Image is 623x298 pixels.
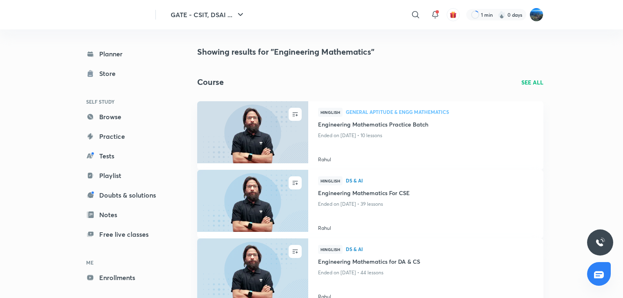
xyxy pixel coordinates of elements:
a: Enrollments [80,269,174,286]
a: DS & AI [346,247,534,252]
a: Notes [80,207,174,223]
a: General Aptitude & Engg Mathematics [346,109,534,115]
a: Practice [80,128,174,145]
a: Company Logo [80,9,145,21]
h2: Course [197,76,224,88]
a: DS & AI [346,178,534,184]
span: DS & AI [346,178,534,183]
span: Hinglish [318,108,343,117]
img: new-thumbnail [196,100,309,164]
span: Hinglish [318,245,343,254]
button: avatar [447,8,460,21]
a: Free live classes [80,226,174,242]
a: Engineering Mathematics for DA & CS [318,257,534,267]
span: General Aptitude & Engg Mathematics [346,109,534,114]
p: Ended on [DATE] • 44 lessons [318,267,534,278]
p: Ended on [DATE] • 39 lessons [318,199,534,209]
img: Karthik Koduri [530,8,543,22]
span: DS & AI [346,247,534,251]
img: ttu [595,238,605,247]
a: new-thumbnail [197,101,308,170]
a: Rahul [318,153,534,163]
h4: Showing results for "Engineering Mathematics" [197,46,543,58]
h6: ME [80,256,174,269]
a: Engineering Mathematics For CSE [318,189,534,199]
a: Store [80,65,174,82]
a: SEE ALL [521,78,543,87]
a: Planner [80,46,174,62]
img: new-thumbnail [196,169,309,232]
a: Browse [80,109,174,125]
a: Playlist [80,167,174,184]
img: avatar [449,11,457,18]
a: Doubts & solutions [80,187,174,203]
img: streak [498,11,506,19]
p: Ended on [DATE] • 10 lessons [318,130,534,141]
a: Rahul [318,221,534,232]
span: Hinglish [318,176,343,185]
img: Company Logo [80,9,145,19]
button: GATE - CSIT, DSAI ... [166,7,250,23]
a: Tests [80,148,174,164]
div: Store [99,69,120,78]
a: Engineering Mathematics Practice Batch [318,120,534,130]
h6: SELF STUDY [80,95,174,109]
a: new-thumbnail [197,170,308,238]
